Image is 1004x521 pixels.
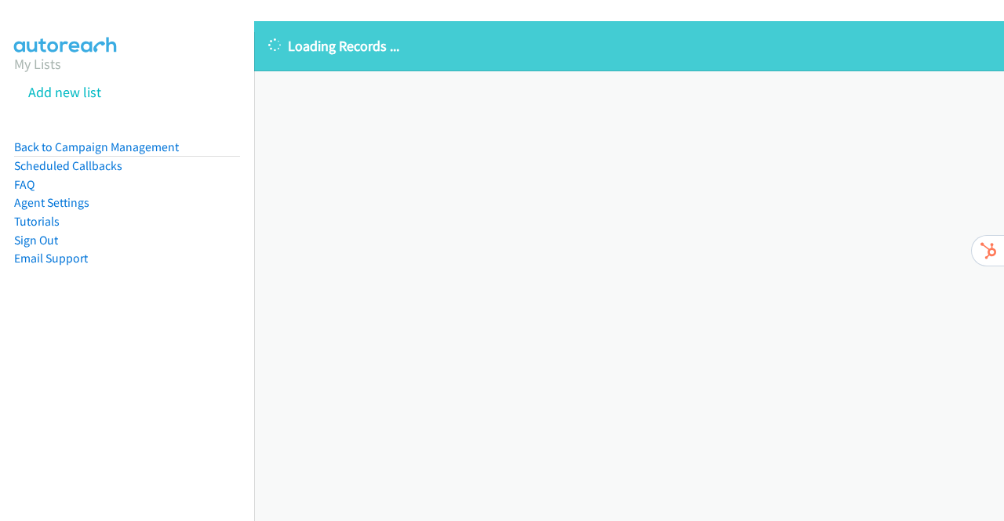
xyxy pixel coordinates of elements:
a: Back to Campaign Management [14,139,179,154]
a: Agent Settings [14,195,89,210]
a: My Lists [14,55,61,73]
a: Email Support [14,251,88,266]
a: Tutorials [14,214,60,229]
a: Scheduled Callbacks [14,158,122,173]
a: FAQ [14,177,35,192]
p: Loading Records ... [268,35,990,56]
a: Add new list [28,83,101,101]
a: Sign Out [14,233,58,248]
